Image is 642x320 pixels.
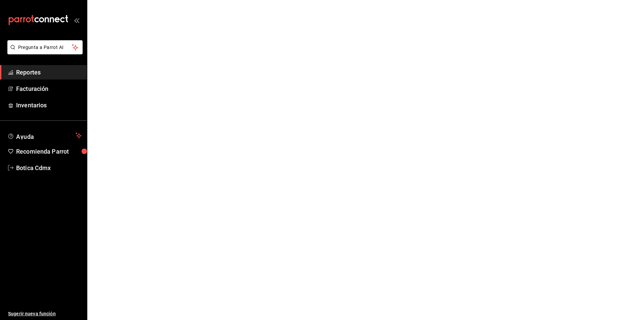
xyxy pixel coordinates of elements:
[5,49,83,56] a: Pregunta a Parrot AI
[8,310,82,317] span: Sugerir nueva función
[16,68,82,77] span: Reportes
[74,17,79,23] button: open_drawer_menu
[16,101,82,110] span: Inventarios
[7,40,83,54] button: Pregunta a Parrot AI
[16,131,73,140] span: Ayuda
[16,84,82,93] span: Facturación
[16,163,82,172] span: Botica Cdmx
[16,147,82,156] span: Recomienda Parrot
[18,44,72,51] span: Pregunta a Parrot AI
